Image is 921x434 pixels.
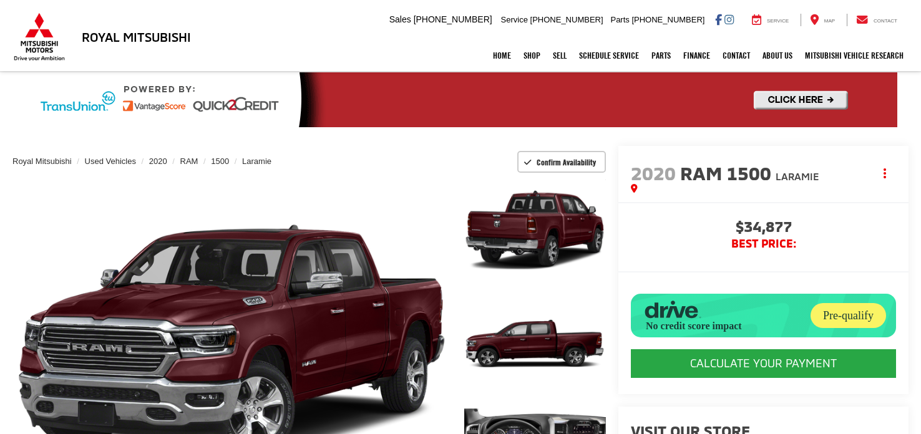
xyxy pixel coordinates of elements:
[767,18,789,24] span: Service
[464,290,606,396] a: Expand Photo 2
[463,289,608,397] img: 2020 RAM 1500 Laramie
[884,168,886,178] span: dropdown dots
[530,15,603,24] span: [PHONE_NUMBER]
[756,40,799,71] a: About Us
[680,162,776,184] span: RAM 1500
[180,157,198,166] a: RAM
[715,14,722,24] a: Facebook: Click to visit our Facebook page
[211,157,229,166] a: 1500
[547,40,573,71] a: Sell
[517,151,607,173] button: Confirm Availability
[517,40,547,71] a: Shop
[82,30,191,44] h3: Royal Mitsubishi
[414,14,492,24] span: [PHONE_NUMBER]
[537,157,596,167] span: Confirm Availability
[389,14,411,24] span: Sales
[776,170,819,182] span: Laramie
[631,162,676,184] span: 2020
[847,14,907,26] a: Contact
[149,157,167,166] a: 2020
[631,349,896,378] : CALCULATE YOUR PAYMENT
[631,219,896,238] span: $34,877
[874,18,897,24] span: Contact
[242,157,271,166] a: Laramie
[487,40,517,71] a: Home
[645,40,677,71] a: Parts: Opens in a new tab
[743,14,798,26] a: Service
[799,40,910,71] a: Mitsubishi Vehicle Research
[463,176,608,284] img: 2020 RAM 1500 Laramie
[874,162,896,184] button: Actions
[464,177,606,283] a: Expand Photo 1
[610,15,629,24] span: Parts
[11,12,67,61] img: Mitsubishi
[716,40,756,71] a: Contact
[85,157,136,166] a: Used Vehicles
[12,157,72,166] a: Royal Mitsubishi
[631,238,896,250] span: BEST PRICE:
[801,14,844,26] a: Map
[677,40,716,71] a: Finance
[824,18,835,24] span: Map
[24,72,897,127] img: Quick2Credit
[724,14,734,24] a: Instagram: Click to visit our Instagram page
[631,15,704,24] span: [PHONE_NUMBER]
[501,15,528,24] span: Service
[573,40,645,71] a: Schedule Service: Opens in a new tab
